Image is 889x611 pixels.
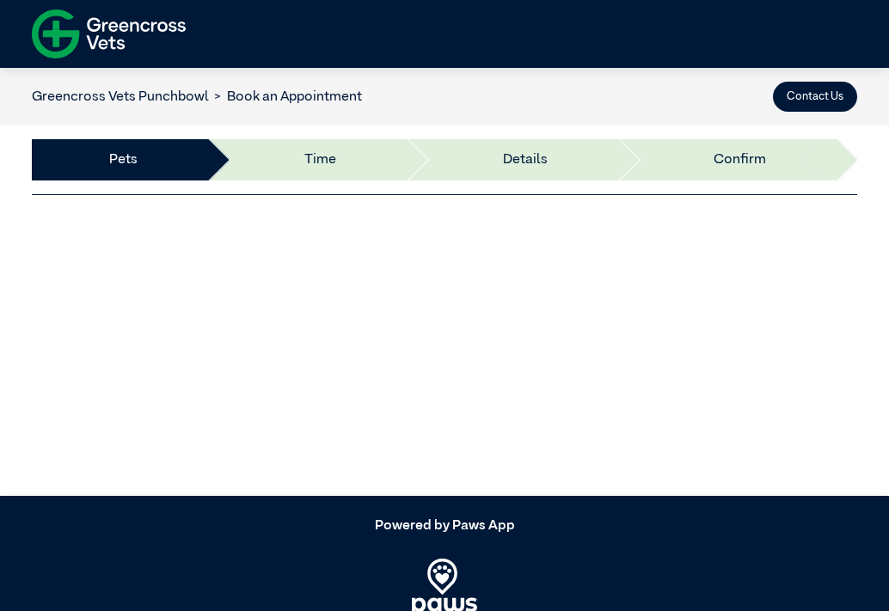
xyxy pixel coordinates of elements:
a: Greencross Vets Punchbowl [32,90,209,104]
nav: breadcrumb [32,87,362,107]
img: f-logo [32,4,186,64]
li: Book an Appointment [209,87,362,107]
button: Contact Us [773,82,857,112]
h5: Powered by Paws App [32,518,857,535]
a: Pets [109,150,138,170]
